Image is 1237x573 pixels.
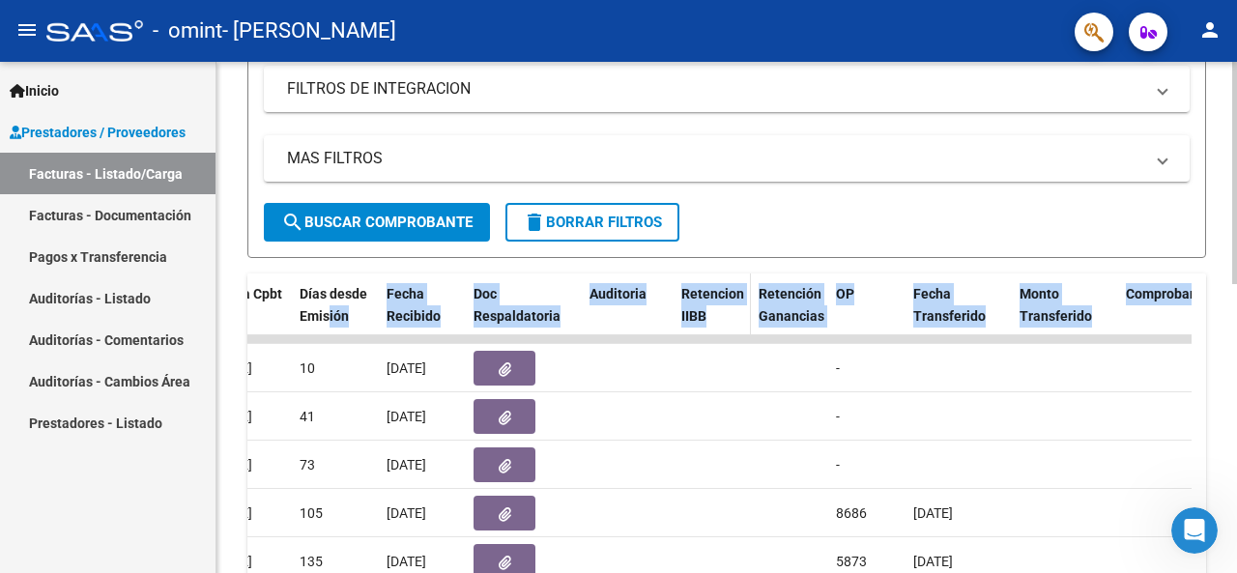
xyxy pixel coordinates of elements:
[379,273,466,358] datatable-header-cell: Fecha Recibido
[505,203,679,242] button: Borrar Filtros
[590,286,647,301] span: Auditoria
[10,122,186,143] span: Prestadores / Proveedores
[836,457,840,473] span: -
[15,18,39,42] mat-icon: menu
[300,554,323,569] span: 135
[287,78,1143,100] mat-panel-title: FILTROS DE INTEGRACION
[153,10,222,52] span: - omint
[523,214,662,231] span: Borrar Filtros
[681,286,744,324] span: Retencion IIBB
[913,505,953,521] span: [DATE]
[913,286,986,324] span: Fecha Transferido
[466,273,582,358] datatable-header-cell: Doc Respaldatoria
[300,286,367,324] span: Días desde Emisión
[213,286,282,301] span: Fecha Cpbt
[292,273,379,358] datatable-header-cell: Días desde Emisión
[300,457,315,473] span: 73
[1126,286,1210,301] span: Comprobante
[751,273,828,358] datatable-header-cell: Retención Ganancias
[1171,507,1218,554] iframe: Intercom live chat
[474,286,561,324] span: Doc Respaldatoria
[836,286,854,301] span: OP
[281,211,304,234] mat-icon: search
[287,148,1143,169] mat-panel-title: MAS FILTROS
[759,286,824,324] span: Retención Ganancias
[828,273,906,358] datatable-header-cell: OP
[906,273,1012,358] datatable-header-cell: Fecha Transferido
[836,409,840,424] span: -
[264,135,1190,182] mat-expansion-panel-header: MAS FILTROS
[264,66,1190,112] mat-expansion-panel-header: FILTROS DE INTEGRACION
[300,409,315,424] span: 41
[281,214,473,231] span: Buscar Comprobante
[1012,273,1118,358] datatable-header-cell: Monto Transferido
[836,554,867,569] span: 5873
[913,554,953,569] span: [DATE]
[582,273,674,358] datatable-header-cell: Auditoria
[300,360,315,376] span: 10
[387,409,426,424] span: [DATE]
[222,10,396,52] span: - [PERSON_NAME]
[1020,286,1092,324] span: Monto Transferido
[387,360,426,376] span: [DATE]
[387,457,426,473] span: [DATE]
[387,286,441,324] span: Fecha Recibido
[523,211,546,234] mat-icon: delete
[674,273,751,358] datatable-header-cell: Retencion IIBB
[387,505,426,521] span: [DATE]
[205,273,292,358] datatable-header-cell: Fecha Cpbt
[10,80,59,101] span: Inicio
[1198,18,1222,42] mat-icon: person
[836,505,867,521] span: 8686
[836,360,840,376] span: -
[387,554,426,569] span: [DATE]
[264,203,490,242] button: Buscar Comprobante
[300,505,323,521] span: 105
